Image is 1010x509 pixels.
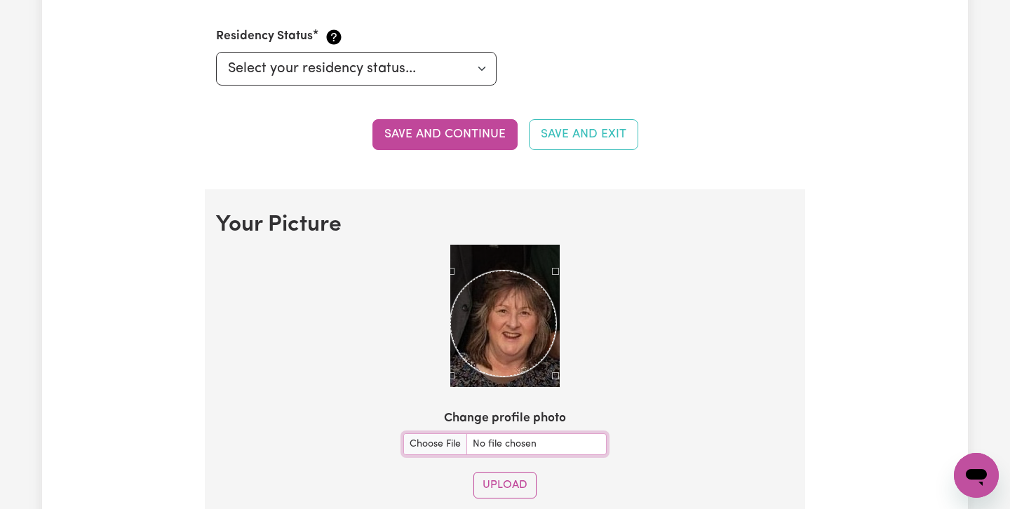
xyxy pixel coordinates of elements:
button: Save and continue [372,119,518,150]
label: Change profile photo [444,409,566,428]
button: Upload [473,472,537,498]
img: 2Q== [450,245,560,387]
h2: Your Picture [216,212,794,238]
div: Use the arrow keys to move the crop selection area [450,271,556,376]
label: Residency Status [216,27,313,46]
iframe: Button to launch messaging window [954,453,999,498]
button: Save and Exit [529,119,638,150]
